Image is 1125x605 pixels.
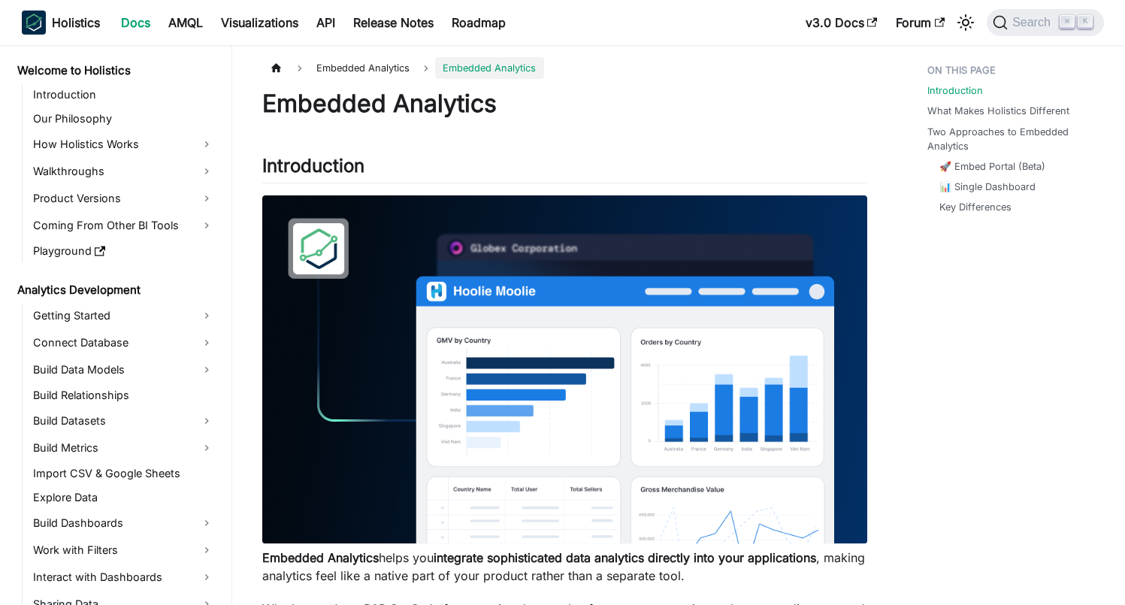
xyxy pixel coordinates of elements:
[939,200,1012,214] a: Key Differences
[29,463,219,484] a: Import CSV & Google Sheets
[927,125,1095,153] a: Two Approaches to Embedded Analytics
[159,11,212,35] a: AMQL
[1008,16,1060,29] span: Search
[1078,15,1093,29] kbd: K
[262,549,867,585] p: helps you , making analytics feel like a native part of your product rather than a separate tool.
[52,14,100,32] b: Holistics
[344,11,443,35] a: Release Notes
[987,9,1103,36] button: Search (Command+K)
[434,550,816,565] strong: integrate sophisticated data analytics directly into your applications
[29,487,219,508] a: Explore Data
[29,511,219,535] a: Build Dashboards
[22,11,46,35] img: Holistics
[29,538,219,562] a: Work with Filters
[29,565,219,589] a: Interact with Dashboards
[262,195,867,544] img: Embedded Dashboard
[112,11,159,35] a: Docs
[29,385,219,406] a: Build Relationships
[29,436,219,460] a: Build Metrics
[29,108,219,129] a: Our Philosophy
[1060,15,1075,29] kbd: ⌘
[262,155,867,183] h2: Introduction
[29,213,219,237] a: Coming From Other BI Tools
[954,11,978,35] button: Switch between dark and light mode (currently light mode)
[29,331,219,355] a: Connect Database
[29,84,219,105] a: Introduction
[927,104,1069,118] a: What Makes Holistics Different
[29,159,219,183] a: Walkthroughs
[262,57,291,79] a: Home page
[262,550,379,565] strong: Embedded Analytics
[29,358,219,382] a: Build Data Models
[309,57,417,79] span: Embedded Analytics
[307,11,344,35] a: API
[29,132,219,156] a: How Holistics Works
[29,186,219,210] a: Product Versions
[797,11,887,35] a: v3.0 Docs
[939,180,1036,194] a: 📊 Single Dashboard
[443,11,515,35] a: Roadmap
[7,45,232,605] nav: Docs sidebar
[22,11,100,35] a: HolisticsHolistics
[887,11,954,35] a: Forum
[29,240,219,262] a: Playground
[262,89,867,119] h1: Embedded Analytics
[29,304,219,328] a: Getting Started
[13,280,219,301] a: Analytics Development
[939,159,1045,174] a: 🚀 Embed Portal (Beta)
[13,60,219,81] a: Welcome to Holistics
[927,83,983,98] a: Introduction
[262,57,867,79] nav: Breadcrumbs
[435,57,543,79] span: Embedded Analytics
[29,409,219,433] a: Build Datasets
[212,11,307,35] a: Visualizations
